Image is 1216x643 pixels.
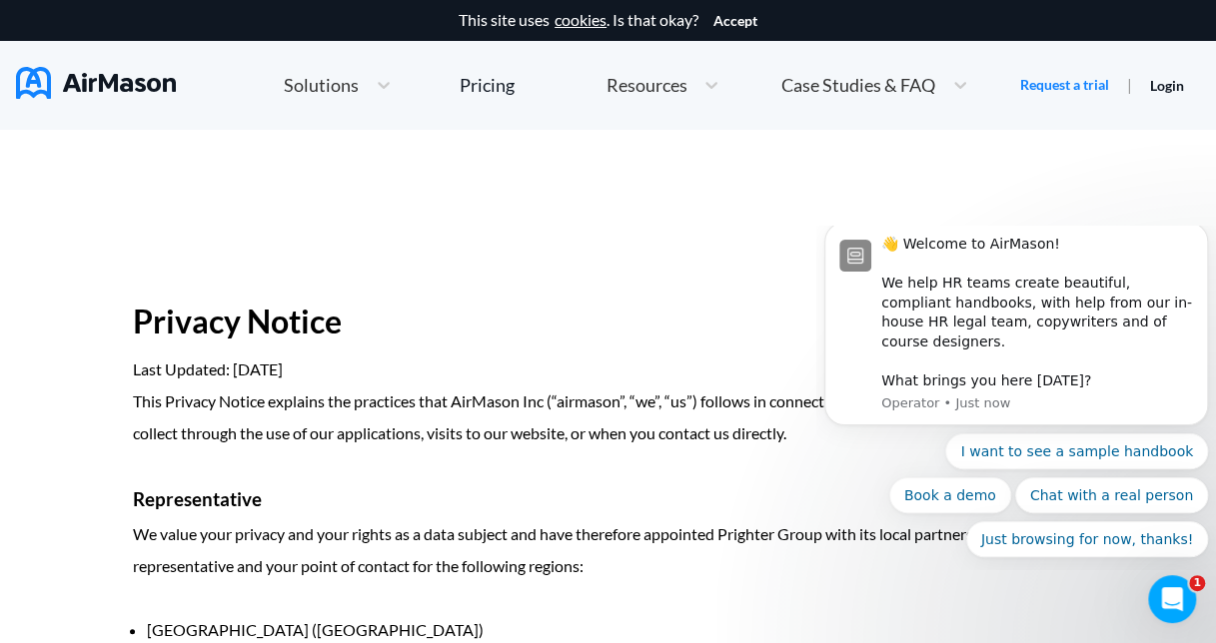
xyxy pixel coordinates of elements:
img: AirMason Logo [16,67,176,99]
button: Quick reply: I want to see a sample handbook [129,208,392,244]
iframe: Intercom live chat [1148,575,1196,623]
span: | [1127,75,1132,94]
h1: Privacy Notice [133,290,1083,353]
h3: Representative [133,481,1083,518]
a: Pricing [460,67,515,103]
p: We value your privacy and your rights as a data subject and have therefore appointed Prighter Gro... [133,518,1083,582]
img: Profile image for Operator [23,14,55,46]
div: Message content [65,9,377,166]
span: Solutions [284,76,359,94]
iframe: Intercom notifications message [816,226,1216,569]
p: Message from Operator, sent Just now [65,169,377,187]
button: Accept cookies [713,13,757,29]
span: Case Studies & FAQ [781,76,935,94]
div: Quick reply options [8,208,392,331]
span: 1 [1189,575,1205,591]
a: Login [1150,77,1184,94]
button: Quick reply: Just browsing for now, thanks! [150,296,392,331]
p: This Privacy Notice explains the practices that AirMason Inc (“airmason”, “we”, “us”) follows in ... [133,385,1083,449]
a: cookies [555,11,607,29]
span: Resources [606,76,686,94]
a: Request a trial [1020,75,1109,95]
div: 👋 Welcome to AirMason! We help HR teams create beautiful, compliant handbooks, with help from our... [65,9,377,166]
button: Quick reply: Book a demo [73,252,195,288]
p: Last Updated: [DATE] [133,353,1083,385]
button: Quick reply: Chat with a real person [199,252,392,288]
div: Pricing [460,76,515,94]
